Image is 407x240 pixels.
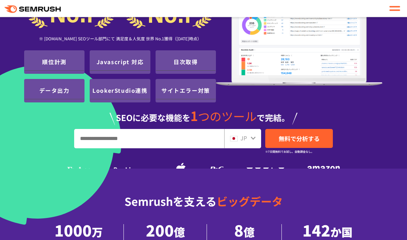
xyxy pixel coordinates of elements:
span: で完結。 [257,112,290,124]
input: URL、キーワードを入力してください [75,130,224,148]
div: Semrushを支える [24,190,383,224]
span: つのツール [198,108,257,125]
span: 億 [244,224,255,240]
span: か国 [330,224,353,240]
a: 順位計測 [24,54,84,71]
small: ※7日間無料でお試し。自動課金なし。 [265,149,314,155]
a: 日次取得 [156,54,216,71]
a: Javascript 対応 [90,54,150,71]
span: 億 [174,224,185,240]
div: SEOに必要な機能を [24,103,383,126]
a: 無料で分析する [265,129,333,148]
a: データ出力 [24,82,84,100]
span: JP [240,134,247,142]
span: ビッグデータ [217,193,283,209]
div: ※ [DOMAIN_NAME] SEOツール部門にて 満足度＆人気度 世界 No.1獲得（[DATE]時点） [24,29,216,51]
a: サイトエラー対策 [156,82,216,100]
span: 1 [190,107,198,125]
a: LookerStudio連携 [90,82,150,100]
span: 無料で分析する [279,134,320,143]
